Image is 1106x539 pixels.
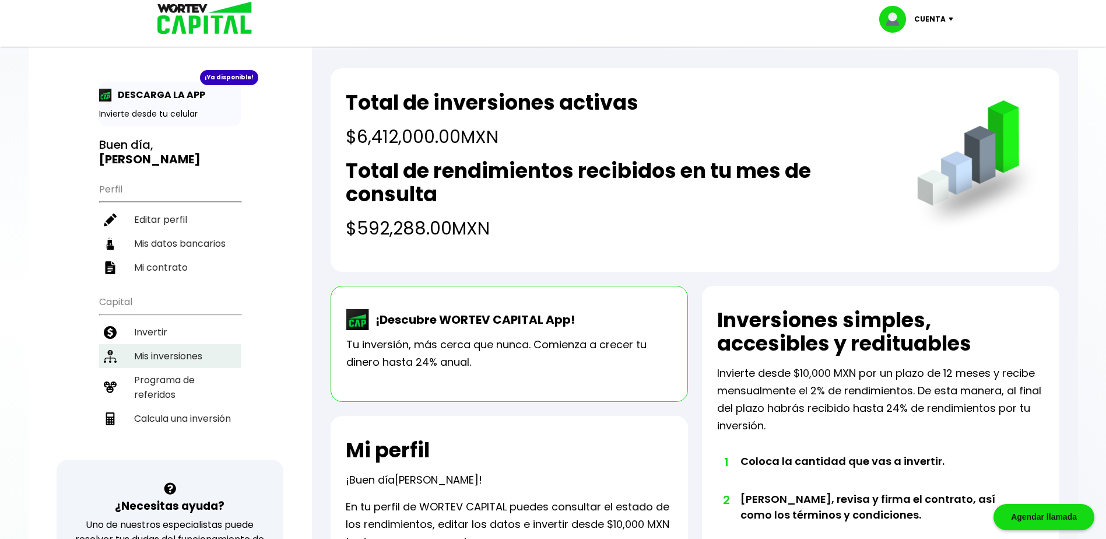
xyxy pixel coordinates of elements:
[717,309,1044,355] h2: Inversiones simples, accesibles y redituables
[99,320,241,344] a: Invertir
[395,473,479,487] span: [PERSON_NAME]
[112,87,205,102] p: DESCARGA LA APP
[346,91,638,114] h2: Total de inversiones activas
[104,326,117,339] img: invertir-icon.b3b967d7.svg
[115,498,224,514] h3: ¿Necesitas ayuda?
[993,504,1094,530] div: Agendar llamada
[740,453,1012,491] li: Coloca la cantidad que vas a invertir.
[99,289,241,460] ul: Capital
[104,350,117,363] img: inversiones-icon.6695dc30.svg
[99,89,112,101] img: app-icon
[99,407,241,430] a: Calcula una inversión
[104,237,117,250] img: datos-icon.10cf9172.svg
[99,138,241,167] h3: Buen día,
[370,311,575,328] p: ¡Descubre WORTEV CAPITAL App!
[879,6,914,33] img: profile-image
[346,471,482,489] p: ¡Buen día !
[946,17,961,21] img: icon-down
[346,124,638,150] h4: $6,412,000.00 MXN
[99,151,201,167] b: [PERSON_NAME]
[200,70,258,85] div: ¡Ya disponible!
[99,108,241,120] p: Invierte desde tu celular
[99,368,241,407] a: Programa de referidos
[346,159,893,206] h2: Total de rendimientos recibidos en tu mes de consulta
[346,336,672,371] p: Tu inversión, más cerca que nunca. Comienza a crecer tu dinero hasta 24% anual.
[104,381,117,394] img: recomiendanos-icon.9b8e9327.svg
[104,412,117,425] img: calculadora-icon.17d418c4.svg
[717,365,1044,435] p: Invierte desde $10,000 MXN por un plazo de 12 meses y recibe mensualmente el 2% de rendimientos. ...
[346,439,430,462] h2: Mi perfil
[723,491,729,509] span: 2
[104,213,117,226] img: editar-icon.952d3147.svg
[723,453,729,471] span: 1
[99,176,241,279] ul: Perfil
[914,10,946,28] p: Cuenta
[99,344,241,368] a: Mis inversiones
[104,261,117,274] img: contrato-icon.f2db500c.svg
[99,256,241,279] a: Mi contrato
[346,309,370,330] img: wortev-capital-app-icon
[346,215,893,242] h4: $592,288.00 MXN
[99,208,241,232] a: Editar perfil
[912,100,1044,233] img: grafica.516fef24.png
[99,232,241,256] a: Mis datos bancarios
